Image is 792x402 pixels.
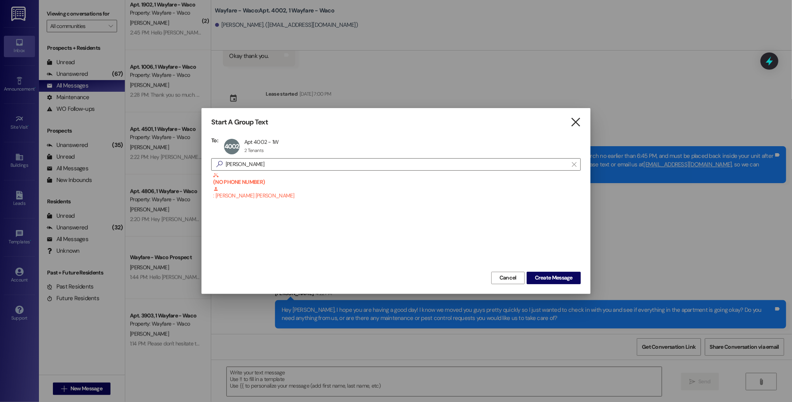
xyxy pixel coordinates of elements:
[211,118,268,127] h3: Start A Group Text
[224,142,239,150] span: 4002
[226,159,568,170] input: Search for any contact or apartment
[572,161,576,168] i: 
[499,274,517,282] span: Cancel
[568,159,580,170] button: Clear text
[244,138,279,145] div: Apt 4002 - 1W
[211,137,218,144] h3: To:
[213,173,581,185] b: (NO PHONE NUMBER)
[535,274,573,282] span: Create Message
[213,173,581,200] div: : [PERSON_NAME] [PERSON_NAME]
[570,118,581,126] i: 
[491,272,525,284] button: Cancel
[213,160,226,168] i: 
[244,147,264,154] div: 2 Tenants
[211,173,581,192] div: (NO PHONE NUMBER) : [PERSON_NAME] [PERSON_NAME]
[527,272,581,284] button: Create Message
